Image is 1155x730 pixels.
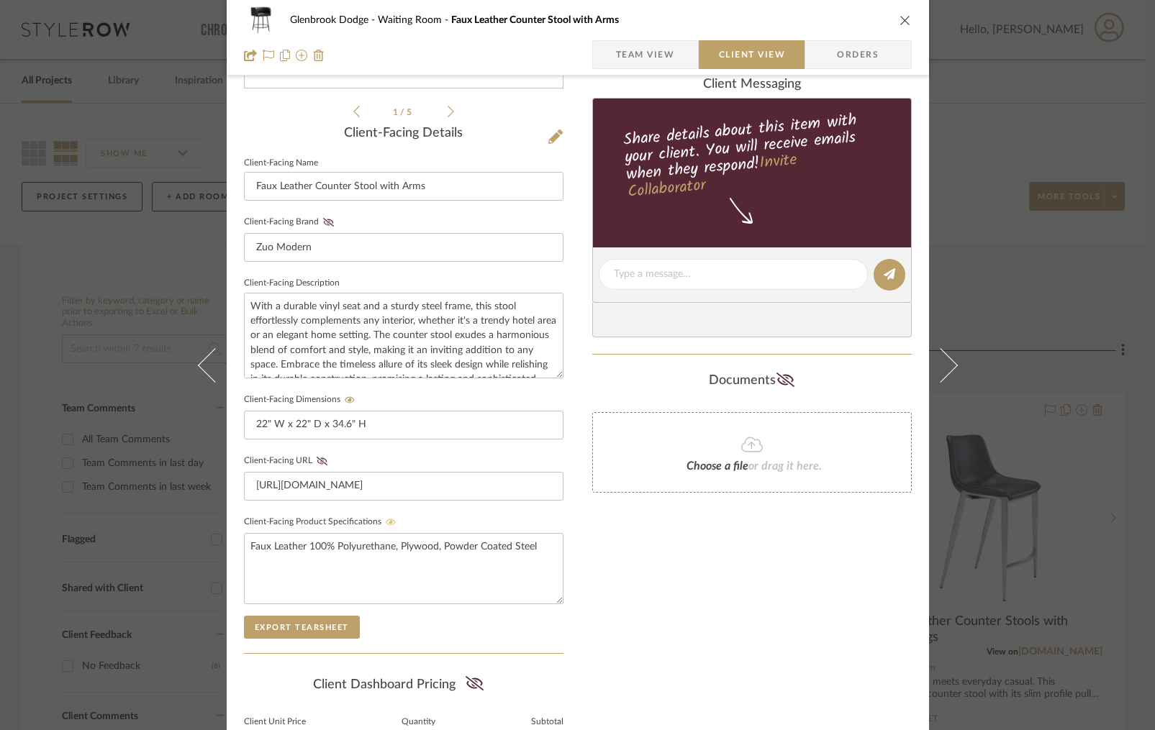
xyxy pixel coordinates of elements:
[244,718,306,726] label: Client Unit Price
[719,40,785,69] span: Client View
[244,6,278,35] img: 83643c16-8136-4a05-976b-7026c623c8f0_48x40.jpg
[244,411,563,439] input: Enter item dimensions
[590,108,913,204] div: Share details about this item with your client. You will receive emails when they respond!
[407,108,414,117] span: 5
[616,40,675,69] span: Team View
[244,456,332,466] label: Client-Facing URL
[244,160,318,167] label: Client-Facing Name
[244,217,338,227] label: Client-Facing Brand
[290,15,378,25] span: Glenbrook Dodge
[244,126,563,142] div: Client-Facing Details
[687,460,748,472] span: Choose a file
[378,15,451,25] span: Waiting Room
[244,233,563,262] input: Enter Client-Facing Brand
[393,108,400,117] span: 1
[821,40,894,69] span: Orders
[244,280,340,287] label: Client-Facing Description
[899,14,912,27] button: close
[244,616,360,639] button: Export Tearsheet
[451,15,619,25] span: Faux Leather Counter Stool with Arms
[244,472,563,501] input: Enter item URL
[319,217,338,227] button: Client-Facing Brand
[400,108,407,117] span: /
[592,369,912,392] div: Documents
[312,456,332,466] button: Client-Facing URL
[244,172,563,201] input: Enter Client-Facing Item Name
[244,517,401,527] label: Client-Facing Product Specifications
[592,77,912,93] div: client Messaging
[531,718,563,726] label: Subtotal
[340,395,360,405] button: Client-Facing Dimensions
[402,718,435,726] label: Quantity
[313,50,325,61] img: Remove from project
[244,395,360,405] label: Client-Facing Dimensions
[381,517,401,527] button: Client-Facing Product Specifications
[748,460,822,472] span: or drag it here.
[244,668,563,701] div: Client Dashboard Pricing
